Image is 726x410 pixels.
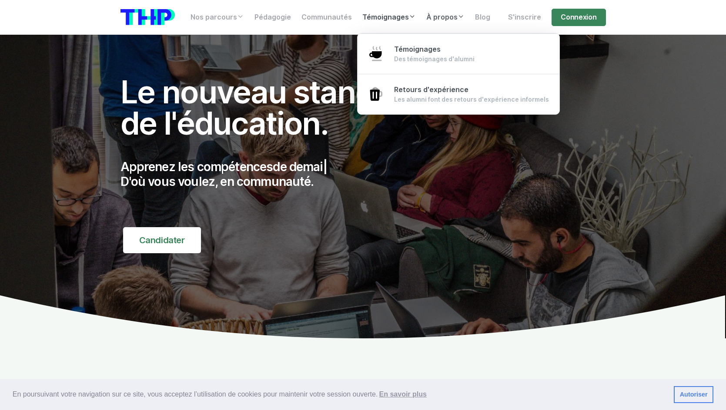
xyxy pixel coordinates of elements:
[120,160,441,189] p: Apprenez les compétences D'où vous voulez, en communauté.
[358,74,559,114] a: Retours d'expérience Les alumni font des retours d'expérience informels
[120,9,175,25] img: logo
[185,9,249,26] a: Nos parcours
[323,159,327,174] span: |
[552,9,606,26] a: Connexion
[123,227,201,253] a: Candidater
[368,46,384,62] img: coffee-1-45024b9a829a1d79ffe67ffa7b865f2f.svg
[273,159,323,174] span: de demai
[249,9,296,26] a: Pédagogie
[674,386,713,403] a: dismiss cookie message
[394,45,441,53] span: Témoignages
[421,9,470,26] a: À propos
[368,86,384,102] img: beer-14d7f5c207f57f081275ab10ea0b8a94.svg
[470,9,495,26] a: Blog
[503,9,546,26] a: S'inscrire
[394,95,549,104] div: Les alumni font des retours d'expérience informels
[394,55,475,63] div: Des témoignages d'alumni
[13,388,667,401] span: En poursuivant votre navigation sur ce site, vous acceptez l’utilisation de cookies pour mainteni...
[378,388,428,401] a: learn more about cookies
[358,33,559,74] a: Témoignages Des témoignages d'alumni
[120,76,441,139] h1: Le nouveau standard de l'éducation.
[394,86,468,94] span: Retours d'expérience
[296,9,357,26] a: Communautés
[357,9,421,26] a: Témoignages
